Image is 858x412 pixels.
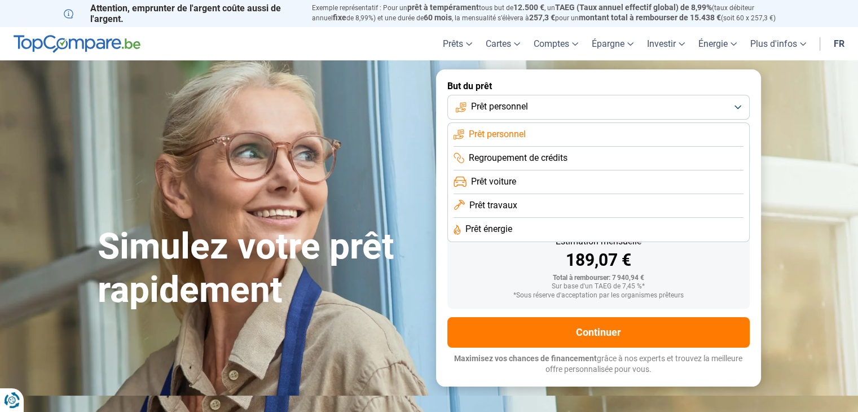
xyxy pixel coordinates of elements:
div: Total à rembourser: 7 940,94 € [456,274,741,282]
span: Regroupement de crédits [469,152,567,164]
button: Prêt personnel [447,95,750,120]
a: Cartes [479,27,527,60]
a: Plus d'infos [743,27,813,60]
div: Estimation mensuelle [456,237,741,246]
button: Continuer [447,317,750,348]
label: But du prêt [447,81,750,91]
a: Comptes [527,27,585,60]
span: TAEG (Taux annuel effectif global) de 8,99% [555,3,712,12]
span: Prêt personnel [471,100,528,113]
span: Prêt voiture [471,176,516,188]
a: Investir [640,27,692,60]
img: TopCompare [14,35,140,53]
p: Attention, emprunter de l'argent coûte aussi de l'argent. [64,3,298,24]
span: Maximisez vos chances de financement [454,354,597,363]
span: montant total à rembourser de 15.438 € [579,13,721,22]
a: Épargne [585,27,640,60]
span: fixe [333,13,346,22]
div: Sur base d'un TAEG de 7,45 %* [456,283,741,291]
div: 189,07 € [456,252,741,269]
span: 12.500 € [513,3,544,12]
a: fr [827,27,851,60]
h1: Simulez votre prêt rapidement [98,225,423,312]
span: Prêt énergie [465,223,512,235]
span: Prêt travaux [469,199,517,212]
div: *Sous réserve d'acceptation par les organismes prêteurs [456,292,741,300]
a: Énergie [692,27,743,60]
p: grâce à nos experts et trouvez la meilleure offre personnalisée pour vous. [447,353,750,375]
span: prêt à tempérament [407,3,479,12]
span: 257,3 € [529,13,555,22]
span: Prêt personnel [469,128,526,141]
p: Exemple représentatif : Pour un tous but de , un (taux débiteur annuel de 8,99%) et une durée de ... [312,3,795,23]
a: Prêts [436,27,479,60]
span: 60 mois [424,13,452,22]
